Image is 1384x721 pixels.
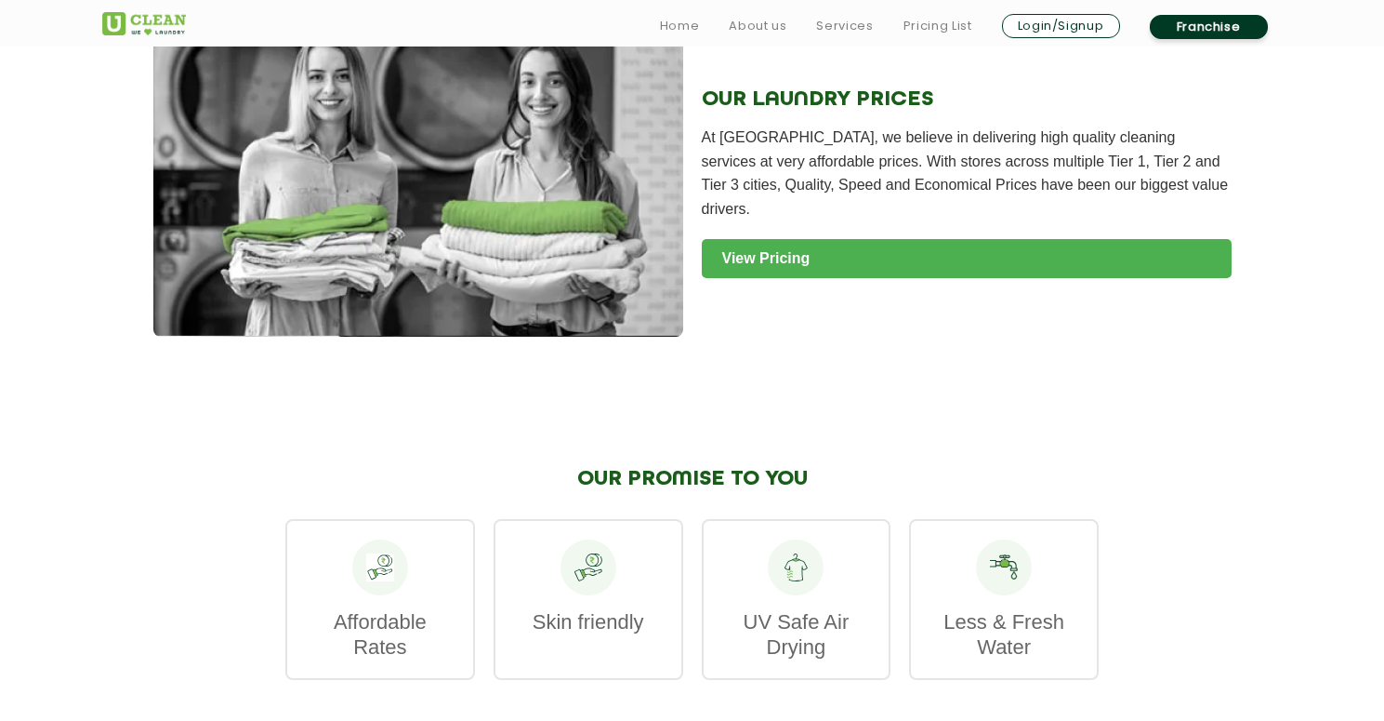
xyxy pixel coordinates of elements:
[903,15,972,37] a: Pricing List
[153,30,683,337] img: Laundry Service
[306,609,455,660] p: Affordable Rates
[702,239,1232,278] a: View Pricing
[722,609,871,660] p: UV Safe Air Drying
[702,126,1232,220] p: At [GEOGRAPHIC_DATA], we believe in delivering high quality cleaning services at very affordable ...
[729,15,786,37] a: About us
[929,609,1078,660] p: Less & Fresh Water
[702,87,1232,112] h2: OUR LAUNDRY PRICES
[514,609,663,634] p: Skin friendly
[816,15,873,37] a: Services
[1002,14,1120,38] a: Login/Signup
[1150,15,1268,39] a: Franchise
[102,12,186,35] img: UClean Laundry and Dry Cleaning
[660,15,700,37] a: Home
[285,467,1099,491] h2: OUR PROMISE TO YOU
